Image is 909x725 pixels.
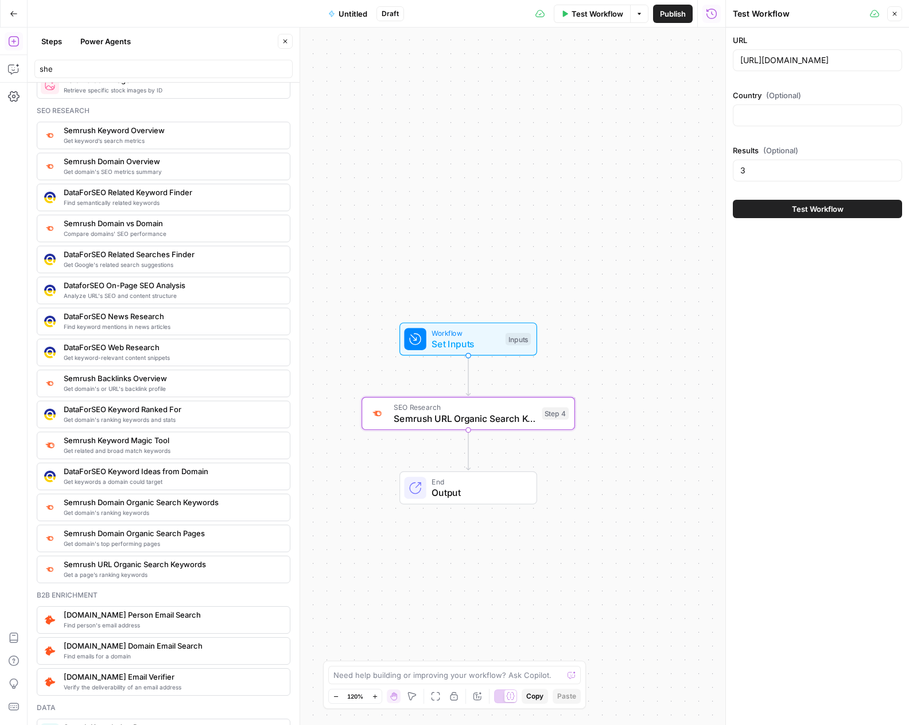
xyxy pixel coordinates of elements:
span: DataForSEO Keyword Ideas from Domain [64,466,281,477]
div: B2b enrichment [37,590,290,600]
span: Semrush Domain Overview [64,156,281,167]
span: Get related and broad match keywords [64,446,281,455]
img: otu06fjiulrdwrqmbs7xihm55rg9 [44,533,56,543]
span: Get domain's ranking keywords [64,508,281,517]
img: 8sr9m752o402vsyv5xlmk1fykvzq [44,645,56,657]
span: Draft [382,9,399,19]
button: Paste [553,689,581,704]
span: Get Google's related search suggestions [64,260,281,269]
span: Retrieve specific stock images by ID [64,86,281,95]
img: ey5lt04xp3nqzrimtu8q5fsyor3u [44,564,56,574]
img: ey5lt04xp3nqzrimtu8q5fsyor3u [371,408,384,420]
img: pldo0csms1a1dhwc6q9p59if9iaj [44,676,56,688]
label: URL [733,34,902,46]
img: zn8kcn4lc16eab7ly04n2pykiy7x [44,223,56,233]
button: Power Agents [73,32,138,51]
div: SEO ResearchSemrush URL Organic Search KeywordsStep 4 [362,397,575,431]
span: (Optional) [766,90,801,101]
img: 3iojl28do7crl10hh26nxau20pae [44,409,56,420]
button: Copy [522,689,548,704]
img: vjoh3p9kohnippxyp1brdnq6ymi1 [44,316,56,327]
span: [DOMAIN_NAME] Domain Email Search [64,640,281,652]
div: Seo research [37,106,290,116]
g: Edge from step_4 to end [466,430,470,470]
div: Inputs [506,333,531,346]
span: Copy [526,691,543,701]
img: 3hnddut9cmlpnoegpdll2wmnov83 [44,347,56,358]
span: DataForSEO Related Keyword Finder [64,187,281,198]
div: Data [37,703,290,713]
span: Get domain's top performing pages [64,539,281,548]
span: Semrush Domain vs Domain [64,218,281,229]
img: qj0lddqgokrswkyaqb1p9cmo0sp5 [44,471,56,482]
img: 4e4w6xi9sjogcjglmt5eorgxwtyu [44,161,56,171]
span: Test Workflow [792,203,844,215]
div: Step 4 [542,408,569,420]
span: Find emails for a domain [64,652,281,661]
span: Verify the deliverability of an email address [64,683,281,692]
span: Semrush Keyword Magic Tool [64,435,281,446]
span: 120% [347,692,363,701]
span: Semrush URL Organic Search Keywords [394,412,536,425]
span: Get domain's or URL's backlink profile [64,384,281,393]
img: se7yyxfvbxn2c3qgqs66gfh04cl6 [44,192,56,203]
span: Find person's email address [64,621,281,630]
span: Find semantically related keywords [64,198,281,207]
span: [DOMAIN_NAME] Person Email Search [64,609,281,621]
label: Country [733,90,902,101]
span: DataForSEO Keyword Ranked For [64,404,281,415]
span: Semrush URL Organic Search Keywords [64,559,281,570]
span: Analyze URL's SEO and content structure [64,291,281,300]
span: Untitled [339,8,367,20]
button: Test Workflow [554,5,630,23]
span: SEO Research [394,402,536,413]
span: Paste [557,691,576,701]
span: Get keyword-relevant content snippets [64,353,281,362]
span: Semrush Domain Organic Search Pages [64,528,281,539]
span: Get a page’s ranking keywords [64,570,281,579]
span: Workflow [432,327,500,338]
span: DataForSEO News Research [64,311,281,322]
span: Semrush Backlinks Overview [64,373,281,384]
img: pda2t1ka3kbvydj0uf1ytxpc9563 [44,614,56,626]
button: Publish [653,5,693,23]
input: Search steps [40,63,288,75]
g: Edge from start to step_4 [466,356,470,396]
span: Publish [660,8,686,20]
span: Semrush Keyword Overview [64,125,281,136]
span: DataforSEO On-Page SEO Analysis [64,280,281,291]
img: v3j4otw2j2lxnxfkcl44e66h4fup [44,130,56,140]
img: y3iv96nwgxbwrvt76z37ug4ox9nv [44,285,56,296]
img: p4kt2d9mz0di8532fmfgvfq6uqa0 [44,502,56,512]
span: Output [432,486,525,499]
img: 8a3tdog8tf0qdwwcclgyu02y995m [44,440,56,451]
label: Results [733,145,902,156]
span: DataForSEO Web Research [64,342,281,353]
span: Compare domains' SEO performance [64,229,281,238]
button: Untitled [321,5,374,23]
span: Find keyword mentions in news articles [64,322,281,331]
span: Set Inputs [432,337,500,351]
span: End [432,476,525,487]
span: (Optional) [763,145,798,156]
button: Test Workflow [733,200,902,218]
span: Get domain's SEO metrics summary [64,167,281,176]
div: WorkflowSet InputsInputs [362,323,575,356]
img: 3lyvnidk9veb5oecvmize2kaffdg [44,378,56,388]
span: Get keyword’s search metrics [64,136,281,145]
span: Test Workflow [572,8,623,20]
span: Get keywords a domain could target [64,477,281,486]
img: 9u0p4zbvbrir7uayayktvs1v5eg0 [44,254,56,265]
div: EndOutput [362,471,575,505]
button: Steps [34,32,69,51]
span: DataForSEO Related Searches Finder [64,249,281,260]
span: Semrush Domain Organic Search Keywords [64,497,281,508]
span: [DOMAIN_NAME] Email Verifier [64,671,281,683]
span: Get domain's ranking keywords and stats [64,415,281,424]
